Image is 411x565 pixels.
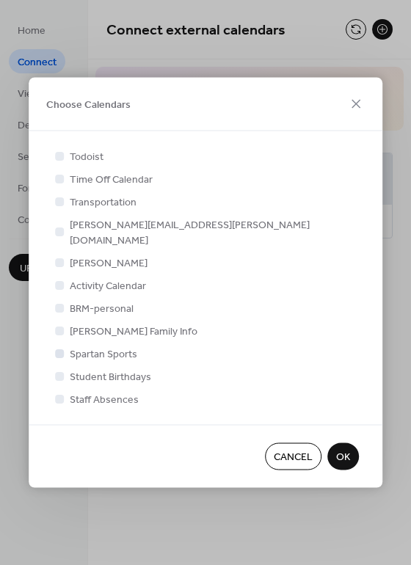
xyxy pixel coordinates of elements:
button: OK [327,443,359,470]
button: Cancel [265,443,321,470]
span: Time Off Calendar [70,172,153,188]
span: [PERSON_NAME] [70,256,148,271]
span: OK [336,450,350,465]
span: Student Birthdays [70,370,151,385]
span: Activity Calendar [70,279,146,294]
span: Cancel [274,450,313,465]
span: BRM-personal [70,302,134,317]
span: [PERSON_NAME] Family Info [70,324,197,340]
span: Spartan Sports [70,347,137,362]
span: Transportation [70,195,137,211]
span: Todoist [70,150,103,165]
span: Choose Calendars [46,98,131,113]
span: [PERSON_NAME][EMAIL_ADDRESS][PERSON_NAME][DOMAIN_NAME] [70,218,359,249]
span: Staff Absences [70,393,139,408]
